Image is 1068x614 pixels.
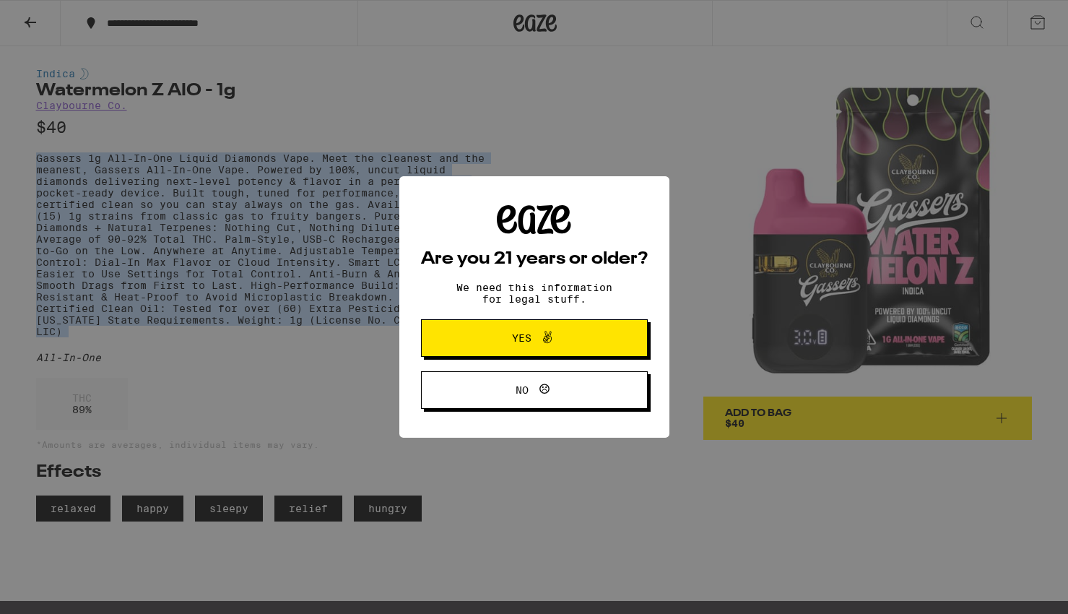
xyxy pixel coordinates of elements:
[421,371,648,409] button: No
[512,333,531,343] span: Yes
[421,319,648,357] button: Yes
[9,10,104,22] span: Hi. Need any help?
[444,282,625,305] p: We need this information for legal stuff.
[421,251,648,268] h2: Are you 21 years or older?
[516,385,529,395] span: No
